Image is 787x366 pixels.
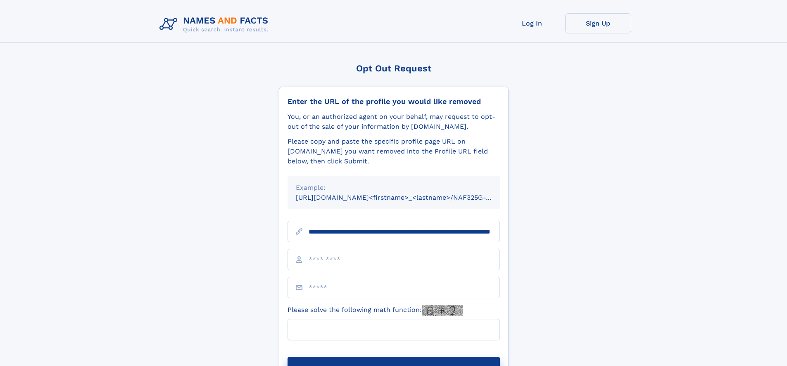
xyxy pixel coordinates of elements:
[156,13,275,35] img: Logo Names and Facts
[288,305,463,316] label: Please solve the following math function:
[279,63,509,73] div: Opt Out Request
[565,13,631,33] a: Sign Up
[296,194,516,201] small: [URL][DOMAIN_NAME]<firstname>_<lastname>/NAF325G-xxxxxxxx
[288,97,500,106] div: Enter the URL of the profile you would like removed
[499,13,565,33] a: Log In
[288,112,500,132] div: You, or an authorized agent on your behalf, may request to opt-out of the sale of your informatio...
[288,137,500,166] div: Please copy and paste the specific profile page URL on [DOMAIN_NAME] you want removed into the Pr...
[296,183,492,193] div: Example:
